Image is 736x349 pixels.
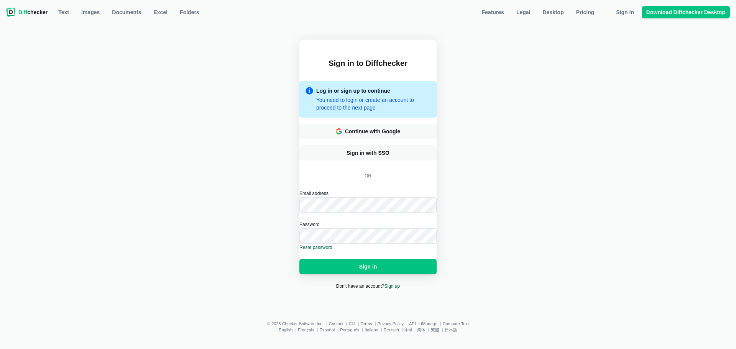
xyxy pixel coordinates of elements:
[279,328,292,332] a: English
[345,149,391,157] span: Sign in with SSO
[477,6,509,18] a: Features
[572,6,599,18] a: Pricing
[443,321,469,326] a: Compare Text
[54,6,74,18] a: Text
[175,6,204,18] button: Folders
[319,328,335,332] a: Español
[431,328,439,332] a: 繁體
[611,6,639,18] a: Sign in
[299,259,437,274] button: Sign in
[538,6,568,18] a: Desktop
[361,321,372,326] a: Terms
[299,197,437,213] input: Email address
[575,8,596,16] span: Pricing
[417,328,426,332] a: 简体
[299,245,332,250] a: Reset password
[645,8,727,16] span: Download Diffchecker Desktop
[299,228,437,244] input: Password
[404,328,412,332] a: हिन्दी
[445,328,457,332] a: 日本語
[299,58,437,69] h2: Sign in to Diffchecker
[541,8,565,16] span: Desktop
[299,167,437,184] div: or
[18,9,27,15] span: Diff
[152,8,169,16] span: Excel
[365,328,378,332] a: Italiano
[107,6,146,18] a: Documents
[80,8,101,16] span: Images
[299,190,437,213] label: Email address
[378,321,404,326] a: Privacy Policy
[345,128,401,135] div: Continue with Google
[267,321,329,326] li: © 2025 Checker Software Inc.
[306,96,430,111] div: You need to login or create an account to proceed to the next page
[384,328,399,332] a: Deutsch
[298,328,314,332] a: Français
[77,6,104,18] a: Images
[299,222,437,244] label: Password
[358,263,379,270] span: Sign in
[480,8,506,16] span: Features
[57,8,71,16] span: Text
[110,8,143,16] span: Documents
[642,6,730,18] a: Download Diffchecker Desktop
[149,6,172,18] a: Excel
[340,328,359,332] a: Português
[299,124,437,139] button: Continue with Google
[329,321,343,326] a: Contact
[316,87,390,95] div: Log in or sign up to continue
[299,145,437,161] a: Sign in with SSO
[5,282,731,290] div: Don't have an account?
[614,8,636,16] span: Sign in
[349,321,355,326] a: CLI
[512,6,535,18] a: Legal
[421,321,437,326] a: iManage
[6,6,48,18] a: Diffchecker
[515,8,532,16] span: Legal
[6,8,15,17] img: Diffchecker logo
[178,8,201,16] span: Folders
[409,321,416,326] a: API
[384,283,400,289] a: Sign up
[18,8,48,16] span: checker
